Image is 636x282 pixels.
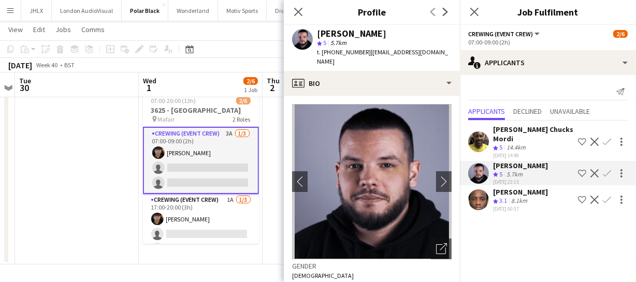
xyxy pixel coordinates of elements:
span: Tue [19,76,31,85]
button: Motiv Sports [218,1,267,21]
h3: Gender [292,261,452,271]
div: Bio [284,71,460,96]
div: [PERSON_NAME] [317,29,386,38]
span: Edit [33,25,45,34]
h3: 3625 - [GEOGRAPHIC_DATA] [143,106,259,115]
div: 14.4km [504,143,528,152]
span: 1 [141,82,156,94]
span: 3.1 [499,197,507,204]
div: 8.1km [509,197,529,205]
span: 2 Roles [233,115,251,123]
span: 5 [323,39,326,47]
button: Polar Black [122,1,168,21]
h3: Job Fulfilment [460,5,636,19]
span: | [EMAIL_ADDRESS][DOMAIN_NAME] [317,48,448,65]
span: Wed [143,76,156,85]
a: Jobs [51,23,75,36]
div: [DATE] 14:48 [493,152,574,159]
span: Declined [513,108,542,115]
span: Applicants [468,108,505,115]
div: 5.7km [504,170,525,179]
span: 5 [499,143,502,151]
span: 2 [265,82,280,94]
span: 2/6 [613,30,628,38]
div: [DATE] [8,60,32,70]
button: London AudioVisual [52,1,122,21]
div: Open photos pop-in [431,239,452,259]
span: Crewing (Event Crew) [468,30,533,38]
a: View [4,23,27,36]
a: Edit [29,23,49,36]
app-card-role: Crewing (Event Crew)1A1/317:00-20:00 (3h)[PERSON_NAME] [143,194,259,259]
div: BST [64,61,75,69]
app-card-role: Crewing (Event Crew)3A1/307:00-09:00 (2h)[PERSON_NAME] [143,127,259,194]
button: Dishoom [267,1,308,21]
h3: Profile [284,5,460,19]
span: Week 40 [34,61,60,69]
span: 2/6 [243,77,258,85]
span: Comms [81,25,105,34]
span: 5.7km [328,39,349,47]
div: [DATE] 00:37 [493,205,548,212]
div: [PERSON_NAME] [493,161,548,170]
div: [PERSON_NAME] [493,187,548,197]
div: [DATE] 23:15 [493,179,548,185]
span: 2/6 [236,97,251,105]
div: Applicants [460,50,636,75]
span: Thu [267,76,280,85]
button: JHLX [21,1,52,21]
span: View [8,25,23,34]
div: [PERSON_NAME] Chucks Mordi [493,125,574,143]
div: 07:00-09:00 (2h) [468,38,628,46]
div: 1 Job [244,86,257,94]
span: 5 [499,170,502,178]
span: Mafair [158,115,175,123]
span: 30 [18,82,31,94]
span: Unavailable [550,108,590,115]
span: 07:00-20:00 (13h) [151,97,196,105]
span: t. [PHONE_NUMBER] [317,48,371,56]
span: Jobs [55,25,71,34]
button: Wonderland [168,1,218,21]
span: [DEMOGRAPHIC_DATA] [292,272,354,279]
app-job-card: 07:00-20:00 (13h)2/63625 - [GEOGRAPHIC_DATA] Mafair2 RolesCrewing (Event Crew)3A1/307:00-09:00 (2... [143,91,259,244]
a: Comms [77,23,109,36]
img: Crew avatar or photo [292,104,452,259]
button: Crewing (Event Crew) [468,30,541,38]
